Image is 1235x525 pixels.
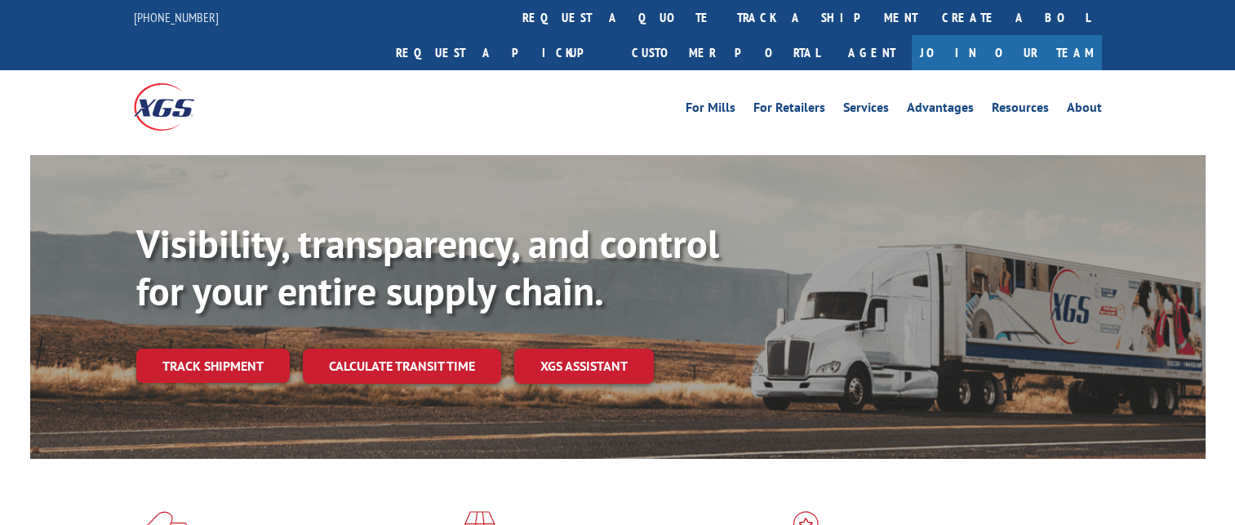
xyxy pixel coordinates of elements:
a: Calculate transit time [303,349,501,384]
a: Request a pickup [384,35,620,70]
a: Agent [832,35,912,70]
a: Resources [992,101,1049,119]
a: About [1067,101,1102,119]
a: Advantages [907,101,974,119]
a: [PHONE_NUMBER] [134,9,219,25]
a: For Retailers [753,101,825,119]
a: Services [843,101,889,119]
a: XGS ASSISTANT [514,349,654,384]
a: Track shipment [136,349,290,383]
a: Customer Portal [620,35,832,70]
a: For Mills [686,101,735,119]
b: Visibility, transparency, and control for your entire supply chain. [136,218,719,316]
a: Join Our Team [912,35,1102,70]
